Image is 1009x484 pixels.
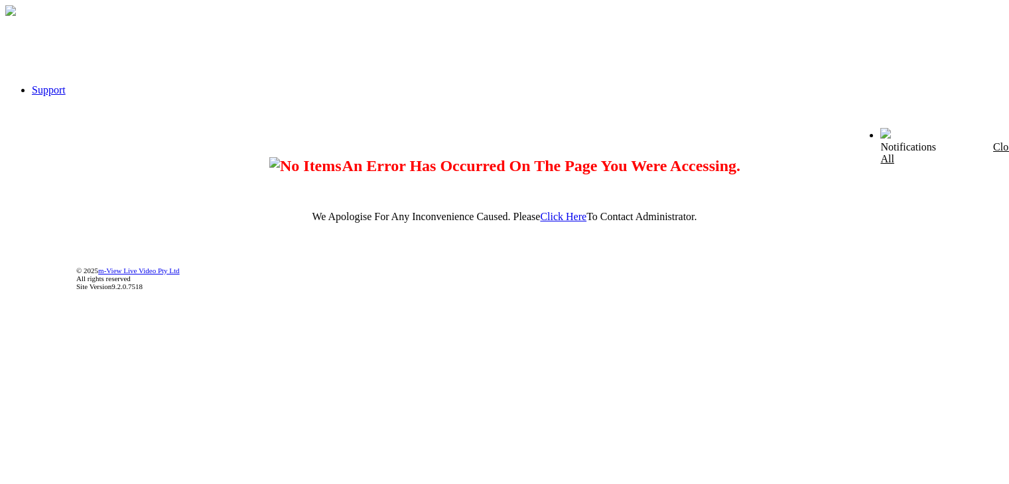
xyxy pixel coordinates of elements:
[880,141,976,165] div: Notifications
[32,84,66,95] a: Support
[269,156,342,176] img: No Items
[880,128,891,139] img: bell24.png
[5,156,1004,175] h2: An Error Has Occurred On The Page You Were Accessing.
[14,259,67,298] img: DigiCert Secured Site Seal
[76,267,1002,290] div: © 2025 All rights reserved
[76,282,1002,290] div: Site Version
[111,282,143,290] span: 9.2.0.7518
[5,5,16,16] img: arrow-3.png
[540,211,586,222] a: Click Here
[5,211,1004,223] p: We Apologise For Any Inconvenience Caused. Please To Contact Administrator.
[98,267,180,274] a: m-View Live Video Pty Ltd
